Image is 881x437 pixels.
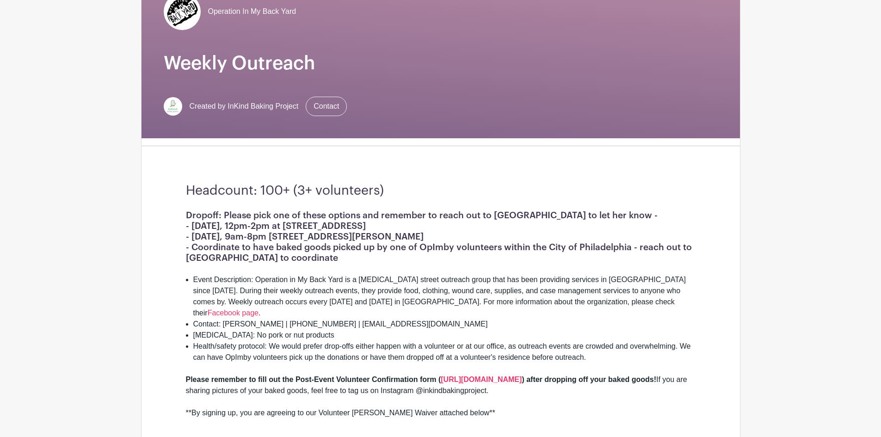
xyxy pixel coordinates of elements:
[306,97,347,116] a: Contact
[186,210,696,242] h1: Dropoff: Please pick one of these options and remember to reach out to [GEOGRAPHIC_DATA] to let h...
[193,341,696,363] li: Health/safety protocol: We would prefer drop-offs either happen with a volunteer or at our office...
[441,375,522,383] a: [URL][DOMAIN_NAME]
[186,242,696,263] h1: - Coordinate to have baked goods picked up by one of OpImby volunteers within the City of Philade...
[193,330,696,341] li: [MEDICAL_DATA]: No pork or nut products
[186,375,441,383] strong: Please remember to fill out the Post-Event Volunteer Confirmation form (
[193,319,696,330] li: Contact: [PERSON_NAME] | [PHONE_NUMBER] | [EMAIL_ADDRESS][DOMAIN_NAME]
[186,407,696,419] div: **By signing up, you are agreeing to our Volunteer [PERSON_NAME] Waiver attached below**
[208,6,296,17] span: Operation In My Back Yard
[208,309,259,317] a: Facebook page
[186,374,696,396] div: If you are sharing pictures of your baked goods, feel free to tag us on Instagram @inkindbakingpr...
[193,274,696,319] li: Event Description: Operation in My Back Yard is a [MEDICAL_DATA] street outreach group that has b...
[522,375,656,383] strong: ) after dropping off your baked goods!
[186,183,696,199] h3: Headcount: 100+ (3+ volunteers)
[190,101,299,112] span: Created by InKind Baking Project
[164,97,182,116] img: InKind-Logo.jpg
[164,52,718,74] h1: Weekly Outreach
